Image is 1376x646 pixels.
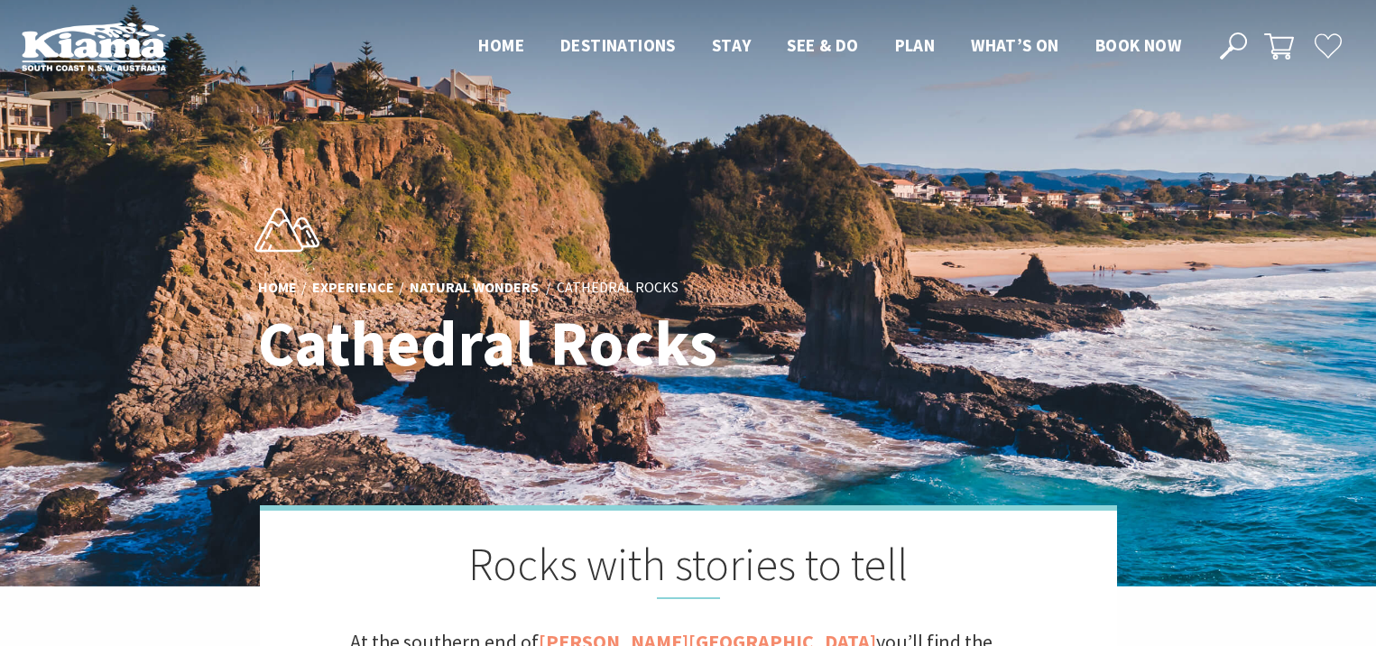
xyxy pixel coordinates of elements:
[787,34,858,56] span: See & Do
[312,278,394,298] a: Experience
[1095,34,1181,56] span: Book now
[478,34,524,56] span: Home
[560,34,676,56] span: Destinations
[350,538,1027,599] h2: Rocks with stories to tell
[410,278,539,298] a: Natural Wonders
[258,278,297,298] a: Home
[258,309,768,378] h1: Cathedral Rocks
[460,32,1199,61] nav: Main Menu
[557,276,679,300] li: Cathedral Rocks
[971,34,1059,56] span: What’s On
[712,34,752,56] span: Stay
[22,22,166,71] img: Kiama Logo
[895,34,936,56] span: Plan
